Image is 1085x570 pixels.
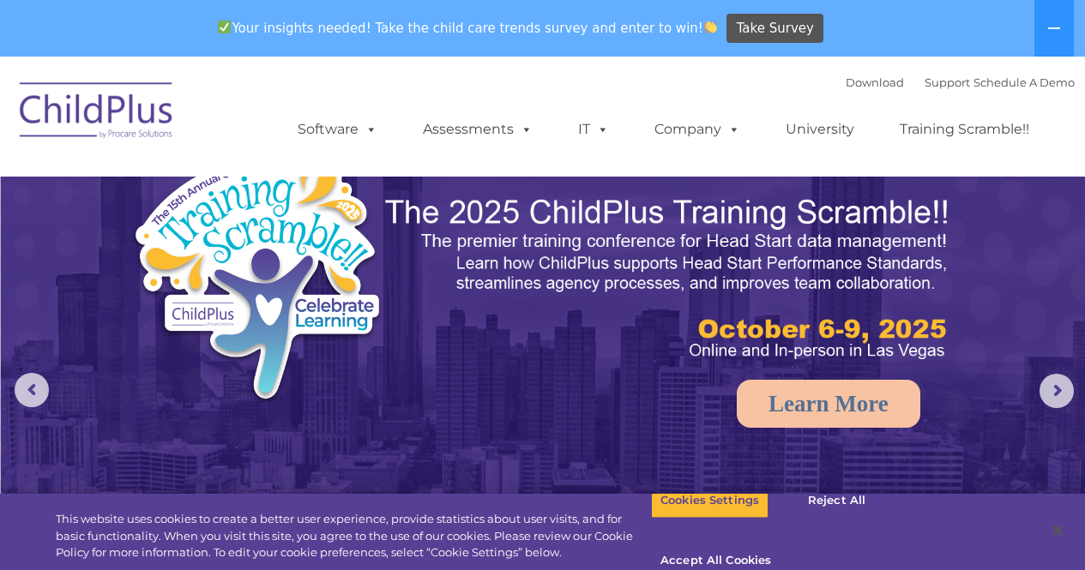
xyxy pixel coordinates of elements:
button: Cookies Settings [651,483,769,519]
a: Download [846,75,904,89]
a: Software [280,112,395,147]
a: Schedule A Demo [973,75,1075,89]
a: University [769,112,871,147]
a: Support [925,75,970,89]
a: Training Scramble!! [883,112,1046,147]
span: Your insights needed! Take the child care trends survey and enter to win! [211,11,725,45]
a: Take Survey [726,14,823,44]
img: ChildPlus by Procare Solutions [11,70,183,156]
div: This website uses cookies to create a better user experience, provide statistics about user visit... [56,511,651,561]
button: Close [1039,512,1076,549]
font: | [846,75,1075,89]
a: Learn More [737,380,920,428]
span: Take Survey [737,14,814,44]
a: Assessments [406,112,550,147]
a: IT [561,112,626,147]
button: Reject All [783,483,890,519]
img: 👏 [704,21,717,33]
a: Company [637,112,757,147]
img: ✅ [218,21,231,33]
